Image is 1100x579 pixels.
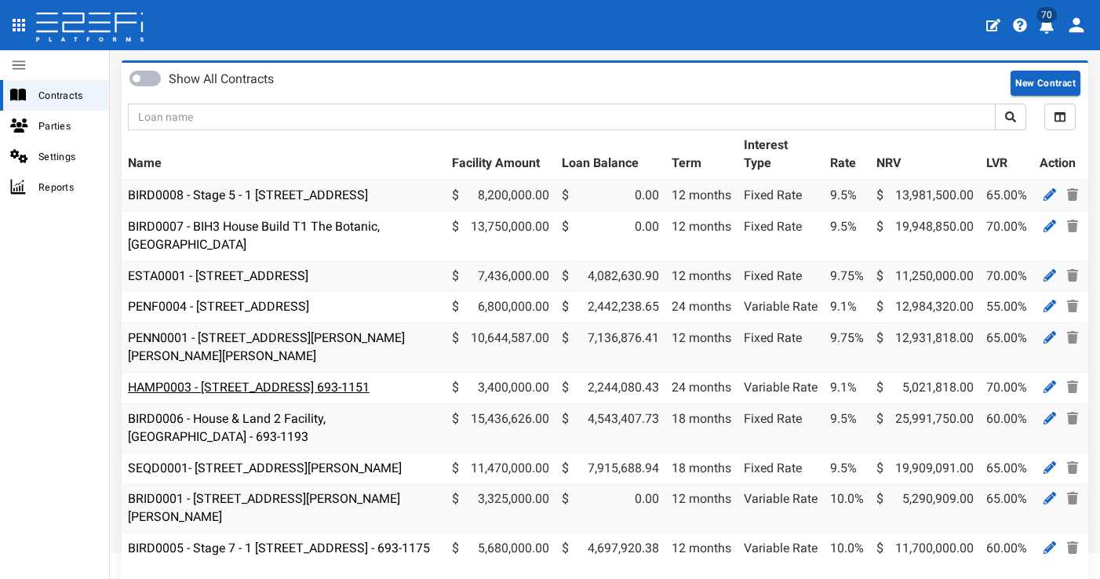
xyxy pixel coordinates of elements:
[870,323,980,373] td: 12,931,818.00
[446,484,555,533] td: 3,325,000.00
[824,403,870,453] td: 9.5%
[824,453,870,484] td: 9.5%
[870,130,980,180] th: NRV
[738,211,824,260] td: Fixed Rate
[1011,71,1080,96] button: New Contract
[1063,489,1082,508] a: Delete Contract
[555,403,665,453] td: 4,543,407.73
[980,260,1033,292] td: 70.00%
[824,533,870,564] td: 10.0%
[870,211,980,260] td: 19,948,850.00
[555,372,665,403] td: 2,244,080.43
[824,372,870,403] td: 9.1%
[1063,217,1082,236] a: Delete Contract
[128,330,405,363] a: PENN0001 - [STREET_ADDRESS][PERSON_NAME][PERSON_NAME][PERSON_NAME]
[555,292,665,323] td: 2,442,238.65
[980,211,1033,260] td: 70.00%
[1033,130,1088,180] th: Action
[824,211,870,260] td: 9.5%
[870,533,980,564] td: 11,700,000.00
[446,453,555,484] td: 11,470,000.00
[980,130,1033,180] th: LVR
[1063,538,1082,558] a: Delete Contract
[122,130,446,180] th: Name
[446,260,555,292] td: 7,436,000.00
[1063,458,1082,478] a: Delete Contract
[555,533,665,564] td: 4,697,920.38
[446,323,555,373] td: 10,644,587.00
[1063,297,1082,316] a: Delete Contract
[1063,377,1082,397] a: Delete Contract
[446,372,555,403] td: 3,400,000.00
[870,453,980,484] td: 19,909,091.00
[555,484,665,533] td: 0.00
[738,484,824,533] td: Variable Rate
[555,130,665,180] th: Loan Balance
[1063,328,1082,348] a: Delete Contract
[738,180,824,211] td: Fixed Rate
[870,292,980,323] td: 12,984,320.00
[738,403,824,453] td: Fixed Rate
[824,292,870,323] td: 9.1%
[128,380,370,395] a: HAMP0003 - [STREET_ADDRESS] 693-1151
[824,180,870,211] td: 9.5%
[870,403,980,453] td: 25,991,750.00
[738,260,824,292] td: Fixed Rate
[824,130,870,180] th: Rate
[980,533,1033,564] td: 60.00%
[555,323,665,373] td: 7,136,876.41
[870,484,980,533] td: 5,290,909.00
[38,86,97,104] span: Contracts
[665,180,738,211] td: 12 months
[128,299,309,314] a: PENF0004 - [STREET_ADDRESS]
[38,178,97,196] span: Reports
[665,292,738,323] td: 24 months
[665,533,738,564] td: 12 months
[980,484,1033,533] td: 65.00%
[980,323,1033,373] td: 65.00%
[980,292,1033,323] td: 55.00%
[128,411,326,444] a: BIRD0006 - House & Land 2 Facility, [GEOGRAPHIC_DATA] - 693-1193
[555,211,665,260] td: 0.00
[446,180,555,211] td: 8,200,000.00
[1063,185,1082,205] a: Delete Contract
[665,372,738,403] td: 24 months
[446,533,555,564] td: 5,680,000.00
[665,260,738,292] td: 12 months
[128,188,368,202] a: BIRD0008 - Stage 5 - 1 [STREET_ADDRESS]
[555,180,665,211] td: 0.00
[665,211,738,260] td: 12 months
[738,130,824,180] th: Interest Type
[980,180,1033,211] td: 65.00%
[738,292,824,323] td: Variable Rate
[870,180,980,211] td: 13,981,500.00
[446,292,555,323] td: 6,800,000.00
[128,461,402,475] a: SEQD0001- [STREET_ADDRESS][PERSON_NAME]
[128,268,308,283] a: ESTA0001 - [STREET_ADDRESS]
[665,403,738,453] td: 18 months
[665,484,738,533] td: 12 months
[824,323,870,373] td: 9.75%
[980,372,1033,403] td: 70.00%
[738,533,824,564] td: Variable Rate
[824,260,870,292] td: 9.75%
[738,323,824,373] td: Fixed Rate
[38,117,97,135] span: Parties
[1063,409,1082,428] a: Delete Contract
[738,453,824,484] td: Fixed Rate
[38,147,97,166] span: Settings
[555,453,665,484] td: 7,915,688.94
[824,484,870,533] td: 10.0%
[980,453,1033,484] td: 65.00%
[980,403,1033,453] td: 60.00%
[128,219,380,252] a: BIRD0007 - BIH3 House Build T1 The Botanic, [GEOGRAPHIC_DATA]
[665,453,738,484] td: 18 months
[446,130,555,180] th: Facility Amount
[1063,266,1082,286] a: Delete Contract
[446,403,555,453] td: 15,436,626.00
[446,211,555,260] td: 13,750,000.00
[555,260,665,292] td: 4,082,630.90
[128,104,996,130] input: Loan name
[128,541,430,555] a: BIRD0005 - Stage 7 - 1 [STREET_ADDRESS] - 693-1175
[870,372,980,403] td: 5,021,818.00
